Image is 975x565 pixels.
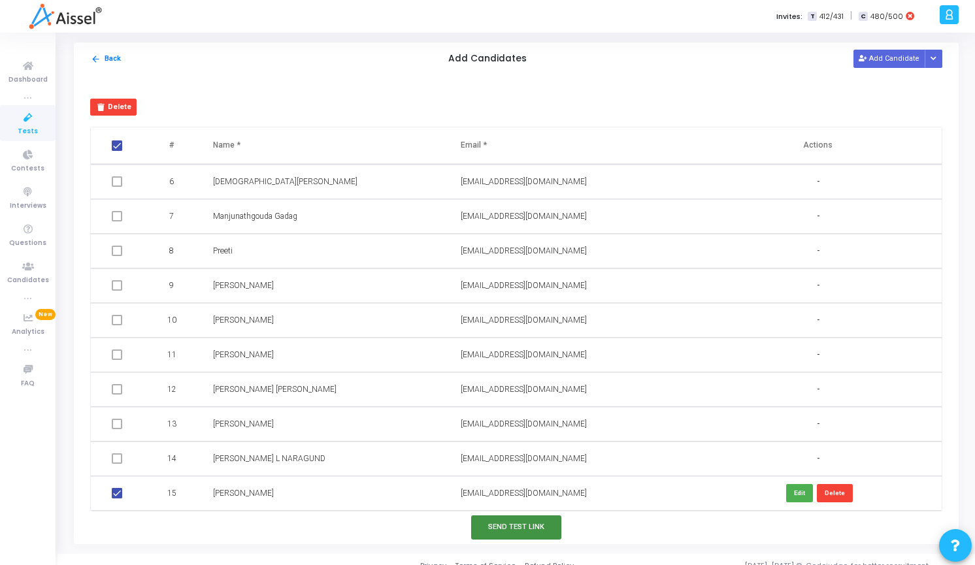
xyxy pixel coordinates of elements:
[167,418,176,430] span: 13
[12,327,44,338] span: Analytics
[461,489,587,498] span: [EMAIL_ADDRESS][DOMAIN_NAME]
[817,384,819,395] span: -
[213,385,337,394] span: [PERSON_NAME] [PERSON_NAME]
[29,3,101,29] img: logo
[817,484,853,502] button: Delete
[200,127,447,164] th: Name *
[817,176,819,187] span: -
[859,12,867,22] span: C
[786,484,813,502] button: Edit
[213,419,274,428] span: [PERSON_NAME]
[90,53,122,65] button: Back
[461,385,587,394] span: [EMAIL_ADDRESS][DOMAIN_NAME]
[461,177,587,186] span: [EMAIL_ADDRESS][DOMAIN_NAME]
[461,315,587,325] span: [EMAIL_ADDRESS][DOMAIN_NAME]
[817,280,819,291] span: -
[925,50,943,67] div: Button group with nested dropdown
[817,453,819,464] span: -
[213,489,274,498] span: [PERSON_NAME]
[461,454,587,463] span: [EMAIL_ADDRESS][DOMAIN_NAME]
[167,314,176,326] span: 10
[213,246,233,255] span: Preeti
[850,9,852,23] span: |
[167,349,176,361] span: 11
[11,163,44,174] span: Contests
[471,515,561,540] button: Send Test Link
[817,211,819,222] span: -
[169,210,174,222] span: 7
[461,212,587,221] span: [EMAIL_ADDRESS][DOMAIN_NAME]
[167,487,176,499] span: 15
[853,50,925,67] button: Add Candidate
[9,238,46,249] span: Questions
[817,315,819,326] span: -
[461,419,587,428] span: [EMAIL_ADDRESS][DOMAIN_NAME]
[169,245,174,257] span: 8
[91,54,101,64] mat-icon: arrow_back
[213,350,274,359] span: [PERSON_NAME]
[817,246,819,257] span: -
[10,201,46,212] span: Interviews
[808,12,816,22] span: T
[817,349,819,361] span: -
[819,11,844,22] span: 412/431
[213,454,325,463] span: [PERSON_NAME] L NARAGUND
[167,383,176,395] span: 12
[213,315,274,325] span: [PERSON_NAME]
[21,378,35,389] span: FAQ
[35,309,56,320] span: New
[448,54,527,65] h5: Add Candidates
[870,11,903,22] span: 480/500
[461,281,587,290] span: [EMAIL_ADDRESS][DOMAIN_NAME]
[169,280,174,291] span: 9
[213,212,297,221] span: Manjunathgouda Gadag
[213,177,357,186] span: [DEMOGRAPHIC_DATA][PERSON_NAME]
[167,453,176,464] span: 14
[90,99,137,116] button: Delete
[448,127,695,164] th: Email *
[213,281,274,290] span: [PERSON_NAME]
[146,127,201,164] th: #
[461,350,587,359] span: [EMAIL_ADDRESS][DOMAIN_NAME]
[461,246,587,255] span: [EMAIL_ADDRESS][DOMAIN_NAME]
[7,275,49,286] span: Candidates
[18,126,38,137] span: Tests
[817,419,819,430] span: -
[8,74,48,86] span: Dashboard
[695,127,942,164] th: Actions
[776,11,802,22] label: Invites:
[169,176,174,187] span: 6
